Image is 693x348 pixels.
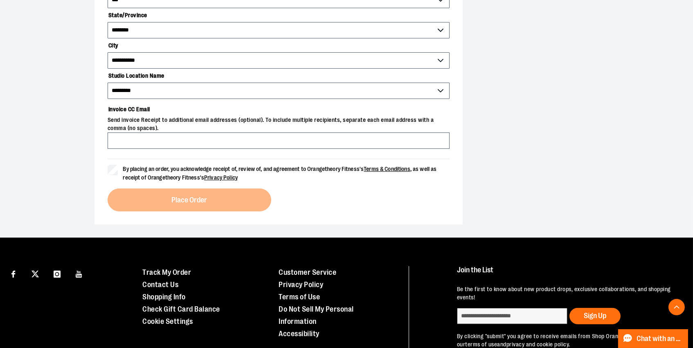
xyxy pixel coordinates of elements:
a: Terms of Use [279,293,320,301]
button: Back To Top [668,299,685,315]
a: Track My Order [142,268,191,276]
input: enter email [457,308,567,324]
a: Shopping Info [142,293,186,301]
a: Visit our X page [28,266,43,281]
a: Cookie Settings [142,317,193,326]
label: Studio Location Name [108,69,450,83]
img: Twitter [32,270,39,278]
a: Contact Us [142,281,178,289]
label: City [108,38,450,52]
label: Invoice CC Email [108,102,450,116]
a: Terms & Conditions [364,166,410,172]
span: Chat with an Expert [637,335,683,343]
span: By placing an order, you acknowledge receipt of, review of, and agreement to Orangetheory Fitness... [123,166,436,181]
a: Privacy Policy [279,281,323,289]
a: Visit our Youtube page [72,266,86,281]
p: Be the first to know about new product drops, exclusive collaborations, and shopping events! [457,285,676,302]
span: Send invoice Receipt to additional email addresses (optional). To include multiple recipients, se... [108,116,450,132]
a: Check Gift Card Balance [142,305,220,313]
button: Sign Up [569,308,621,324]
span: Sign Up [584,312,606,320]
input: By placing an order, you acknowledge receipt of, review of, and agreement to Orangetheory Fitness... [108,165,118,175]
button: Chat with an Expert [618,329,688,348]
a: Visit our Facebook page [6,266,20,281]
h4: Join the List [457,266,676,281]
a: Customer Service [279,268,336,276]
a: Accessibility [279,330,319,338]
a: privacy and cookie policy. [506,341,570,348]
a: terms of use [466,341,497,348]
a: Visit our Instagram page [50,266,64,281]
a: Do Not Sell My Personal Information [279,305,354,326]
a: Privacy Policy [204,174,238,181]
label: State/Province [108,8,450,22]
